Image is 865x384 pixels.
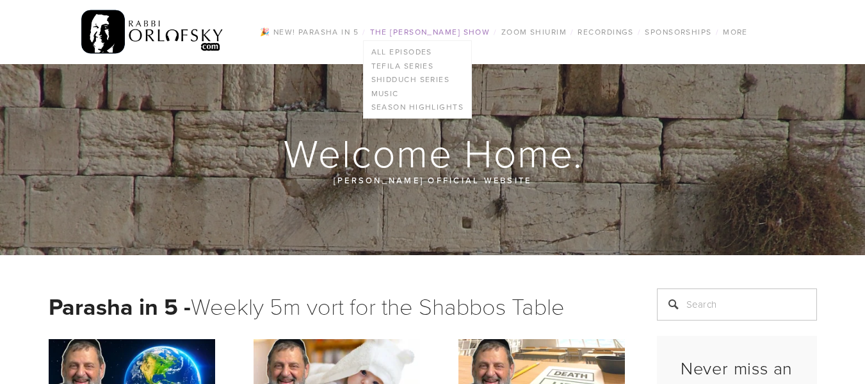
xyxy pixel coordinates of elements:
h1: Weekly 5m vort for the Shabbos Table [49,288,625,324]
span: / [362,26,366,37]
a: Shidduch Series [364,72,471,87]
a: Season Highlights [364,101,471,115]
strong: Parasha in 5 - [49,290,191,323]
p: [PERSON_NAME] official website [125,173,740,187]
span: / [716,26,719,37]
a: All Episodes [364,45,471,59]
input: Search [657,288,817,321]
a: Music [364,87,471,101]
a: Sponsorships [641,24,715,40]
span: / [494,26,497,37]
a: Zoom Shiurim [497,24,570,40]
h1: Welcome Home. [49,132,818,173]
img: RabbiOrlofsky.com [81,7,224,57]
a: The [PERSON_NAME] Show [366,24,494,40]
a: Tefila series [364,59,471,73]
a: 🎉 NEW! Parasha in 5 [256,24,362,40]
span: / [638,26,641,37]
a: More [719,24,752,40]
span: / [570,26,574,37]
a: Recordings [574,24,637,40]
